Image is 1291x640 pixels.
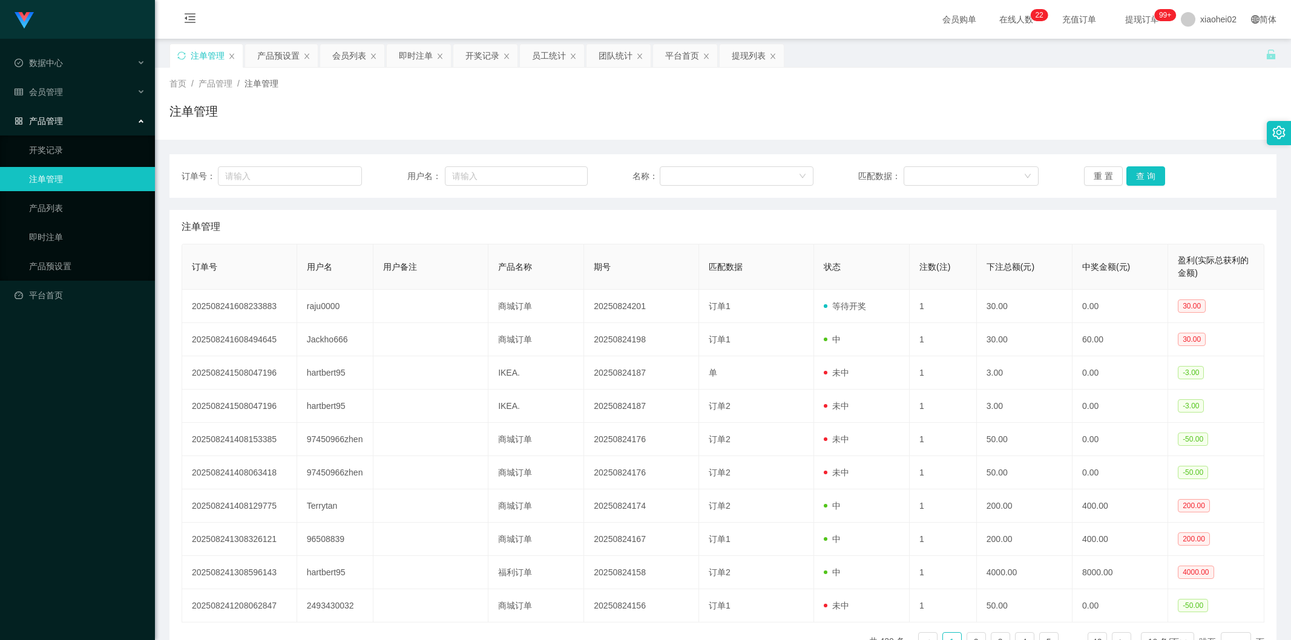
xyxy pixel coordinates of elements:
[824,534,841,544] span: 中
[488,356,584,390] td: IKEA.
[977,556,1073,589] td: 4000.00
[709,601,731,610] span: 订单1
[599,44,632,67] div: 团队统计
[910,489,977,523] td: 1
[1266,49,1276,60] i: 图标: unlock
[1178,433,1208,446] span: -50.00
[498,262,532,272] span: 产品名称
[910,589,977,622] td: 1
[1084,166,1123,186] button: 重 置
[465,44,499,67] div: 开奖记录
[1178,255,1249,278] span: 盈利(实际总获利的金额)
[177,51,186,60] i: 图标: sync
[182,423,297,456] td: 202508241408153385
[297,423,374,456] td: 97450966zhen
[584,323,699,356] td: 20250824198
[182,390,297,423] td: 202508241508047196
[709,301,731,311] span: 订单1
[1073,356,1168,390] td: 0.00
[399,44,433,67] div: 即时注单
[15,283,145,307] a: 图标: dashboard平台首页
[1073,456,1168,489] td: 0.00
[29,196,145,220] a: 产品列表
[1178,532,1210,546] span: 200.00
[1178,333,1206,346] span: 30.00
[532,44,566,67] div: 员工统计
[709,567,731,577] span: 订单2
[1073,390,1168,423] td: 0.00
[15,116,63,126] span: 产品管理
[370,53,377,60] i: 图标: close
[1178,566,1214,579] span: 4000.00
[15,58,63,68] span: 数据中心
[297,323,374,356] td: Jackho666
[303,53,310,60] i: 图标: close
[709,401,731,411] span: 订单2
[824,567,841,577] span: 中
[182,556,297,589] td: 202508241308596143
[297,523,374,556] td: 96508839
[584,556,699,589] td: 20250824158
[182,170,218,183] span: 订单号：
[488,589,584,622] td: 商城订单
[709,501,731,511] span: 订单2
[824,468,849,477] span: 未中
[191,79,194,88] span: /
[29,225,145,249] a: 即时注单
[665,44,699,67] div: 平台首页
[584,489,699,523] td: 20250824174
[182,523,297,556] td: 202508241308326121
[584,589,699,622] td: 20250824156
[987,262,1034,272] span: 下注总额(元)
[1073,523,1168,556] td: 400.00
[977,489,1073,523] td: 200.00
[332,44,366,67] div: 会员列表
[824,601,849,610] span: 未中
[1119,15,1165,24] span: 提现订单
[383,262,417,272] span: 用户备注
[297,589,374,622] td: 2493430032
[488,489,584,523] td: 商城订单
[1272,126,1286,139] i: 图标: setting
[1073,489,1168,523] td: 400.00
[824,368,849,377] span: 未中
[910,290,977,323] td: 1
[436,53,444,60] i: 图标: close
[488,456,584,489] td: 商城订单
[584,456,699,489] td: 20250824176
[445,166,588,186] input: 请输入
[297,356,374,390] td: hartbert95
[570,53,577,60] i: 图标: close
[15,12,34,29] img: logo.9652507e.png
[824,301,866,311] span: 等待开奖
[182,290,297,323] td: 202508241608233883
[977,589,1073,622] td: 50.00
[29,167,145,191] a: 注单管理
[910,423,977,456] td: 1
[632,170,660,183] span: 名称：
[182,323,297,356] td: 202508241608494645
[910,556,977,589] td: 1
[824,335,841,344] span: 中
[919,262,950,272] span: 注数(注)
[709,262,743,272] span: 匹配数据
[769,53,777,60] i: 图标: close
[1073,323,1168,356] td: 60.00
[1178,466,1208,479] span: -50.00
[1056,15,1102,24] span: 充值订单
[15,59,23,67] i: 图标: check-circle-o
[169,102,218,120] h1: 注单管理
[245,79,278,88] span: 注单管理
[594,262,611,272] span: 期号
[584,356,699,390] td: 20250824187
[191,44,225,67] div: 注单管理
[218,166,362,186] input: 请输入
[584,290,699,323] td: 20250824201
[910,323,977,356] td: 1
[199,79,232,88] span: 产品管理
[584,523,699,556] td: 20250824167
[1178,366,1204,379] span: -3.00
[910,523,977,556] td: 1
[297,556,374,589] td: hartbert95
[1154,9,1176,21] sup: 944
